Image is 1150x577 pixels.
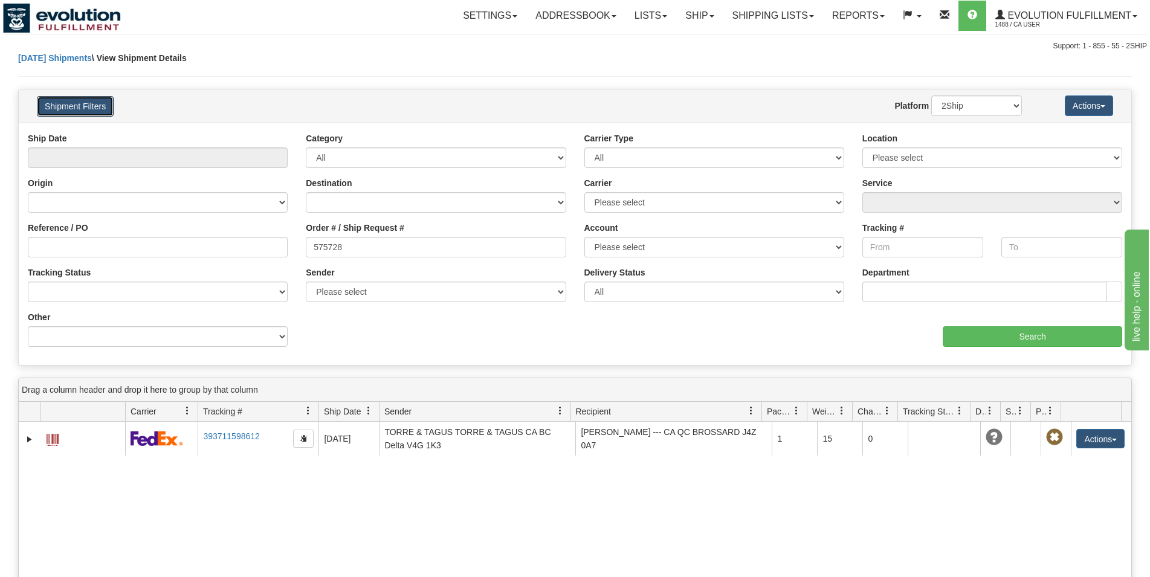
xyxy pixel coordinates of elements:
span: Tracking Status [903,405,955,417]
label: Carrier Type [584,132,633,144]
input: Search [943,326,1122,347]
img: 2 - FedEx Express® [131,431,183,446]
button: Shipment Filters [37,96,114,117]
a: Reports [823,1,894,31]
a: Charge filter column settings [877,401,897,421]
input: From [862,237,983,257]
a: Addressbook [526,1,625,31]
a: Shipping lists [723,1,823,31]
span: Packages [767,405,792,417]
a: Sender filter column settings [550,401,570,421]
label: Department [862,266,909,279]
td: [PERSON_NAME] --- CA QC BROSSARD J4Z 0A7 [575,422,772,456]
label: Platform [894,100,929,112]
input: To [1001,237,1122,257]
label: Sender [306,266,334,279]
a: Label [47,428,59,448]
span: Pickup Not Assigned [1046,429,1063,446]
label: Account [584,222,618,234]
a: Tracking Status filter column settings [949,401,970,421]
span: \ View Shipment Details [92,53,187,63]
button: Actions [1076,429,1125,448]
div: grid grouping header [19,378,1131,402]
td: 1 [772,422,817,456]
label: Ship Date [28,132,67,144]
label: Origin [28,177,53,189]
a: Packages filter column settings [786,401,807,421]
td: 15 [817,422,862,456]
iframe: chat widget [1122,227,1149,350]
a: Delivery Status filter column settings [980,401,1000,421]
a: [DATE] Shipments [18,53,92,63]
a: Expand [24,433,36,445]
label: Destination [306,177,352,189]
label: Reference / PO [28,222,88,234]
span: Pickup Status [1036,405,1046,417]
span: Tracking # [203,405,242,417]
span: Sender [384,405,412,417]
a: Ship Date filter column settings [358,401,379,421]
span: Shipment Issues [1006,405,1016,417]
div: live help - online [9,7,112,22]
td: TORRE & TAGUS TORRE & TAGUS CA BC Delta V4G 1K3 [379,422,575,456]
span: Delivery Status [975,405,986,417]
label: Delivery Status [584,266,645,279]
label: Service [862,177,893,189]
div: Support: 1 - 855 - 55 - 2SHIP [3,41,1147,51]
td: 0 [862,422,908,456]
span: Ship Date [324,405,361,417]
button: Copy to clipboard [293,430,314,448]
span: Weight [812,405,838,417]
label: Category [306,132,343,144]
a: Recipient filter column settings [741,401,761,421]
a: Ship [676,1,723,31]
label: Other [28,311,50,323]
label: Order # / Ship Request # [306,222,404,234]
img: logo1488.jpg [3,3,121,33]
label: Carrier [584,177,612,189]
a: Shipment Issues filter column settings [1010,401,1030,421]
span: Evolution Fulfillment [1005,10,1131,21]
span: 1488 / CA User [995,19,1086,31]
a: Settings [454,1,526,31]
td: [DATE] [318,422,379,456]
span: Unknown [986,429,1003,446]
a: Weight filter column settings [832,401,852,421]
span: Charge [858,405,883,417]
a: 393711598612 [203,431,259,441]
a: Lists [625,1,676,31]
label: Tracking Status [28,266,91,279]
button: Actions [1065,95,1113,116]
span: Recipient [576,405,611,417]
label: Tracking # [862,222,904,234]
a: Carrier filter column settings [177,401,198,421]
span: Carrier [131,405,157,417]
a: Pickup Status filter column settings [1040,401,1061,421]
label: Location [862,132,897,144]
a: Tracking # filter column settings [298,401,318,421]
a: Evolution Fulfillment 1488 / CA User [986,1,1146,31]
